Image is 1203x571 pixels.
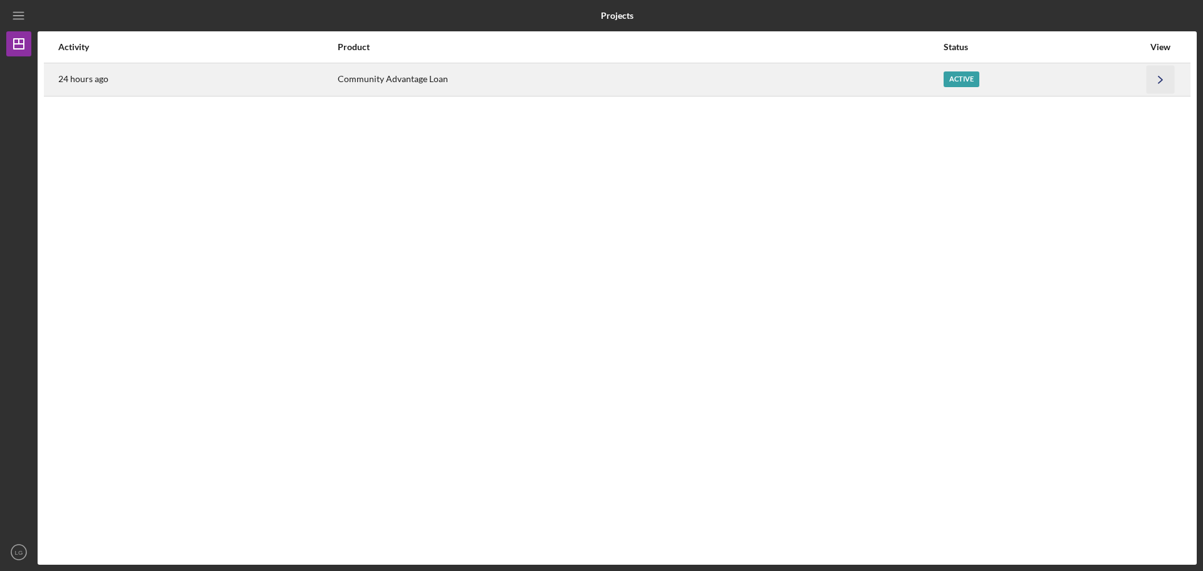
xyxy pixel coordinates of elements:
time: 2025-09-08 17:19 [58,74,108,84]
div: Status [944,42,1143,52]
b: Projects [601,11,633,21]
div: View [1145,42,1176,52]
text: LG [15,549,23,556]
div: Active [944,71,979,87]
div: Community Advantage Loan [338,64,943,95]
div: Activity [58,42,336,52]
button: LG [6,540,31,565]
div: Product [338,42,943,52]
